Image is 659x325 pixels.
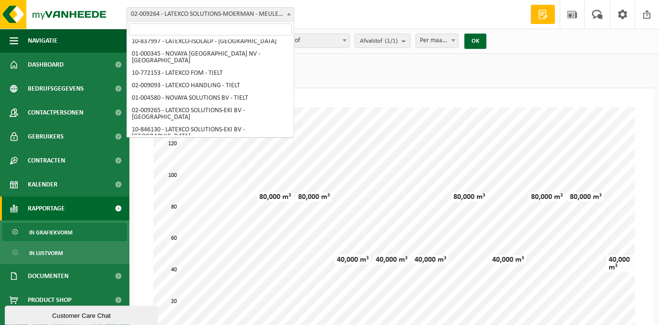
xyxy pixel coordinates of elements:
span: Per afvalstof [262,34,350,48]
div: 40,000 m³ [412,255,449,265]
span: Gebruikers [28,125,64,149]
button: OK [464,34,486,49]
li: 10-846130 - LATEXCO SOLUTIONS-EKI BV - [GEOGRAPHIC_DATA] [129,124,292,143]
span: Navigatie [28,29,58,53]
span: In lijstvorm [29,244,63,262]
span: Product Shop [28,288,71,312]
span: Per afvalstof [263,34,349,47]
div: 80,000 m³ [451,192,487,202]
span: Afvalstof [360,34,398,48]
span: Dashboard [28,53,64,77]
div: 80,000 m³ [296,192,332,202]
li: 01-004580 - NOVAYA SOLUTIONS BV - TIELT [129,92,292,104]
span: Rapportage [28,197,65,221]
span: Contracten [28,149,65,173]
div: 80,000 m³ [257,192,293,202]
a: In lijstvorm [2,244,127,262]
div: 80,000 m³ [567,192,604,202]
span: Contactpersonen [28,101,83,125]
li: 10-837997 - LATEXCO-ISOLALP - [GEOGRAPHIC_DATA] [129,35,292,48]
div: 40,000 m³ [335,255,371,265]
span: Per maand [416,34,458,47]
li: 10-772153 - LATEXCO FOM - TIELT [129,67,292,80]
li: 01-000345 - NOVAYA [GEOGRAPHIC_DATA] NV - [GEOGRAPHIC_DATA] [129,48,292,67]
span: Kalender [28,173,58,197]
iframe: chat widget [5,304,160,325]
span: Bedrijfsgegevens [28,77,84,101]
span: 02-009264 - LATEXCO SOLUTIONS-MOERMAN - MEULEBEKE [127,8,294,21]
span: Documenten [28,264,69,288]
a: In grafiekvorm [2,223,127,241]
count: (1/1) [385,38,398,44]
span: In grafiekvorm [29,223,72,242]
div: 40,000 m³ [606,255,635,272]
li: 02-009093 - LATEXCO HANDLING - TIELT [129,80,292,92]
span: 02-009264 - LATEXCO SOLUTIONS-MOERMAN - MEULEBEKE [127,7,294,22]
span: Per maand [416,34,459,48]
button: Afvalstof(1/1) [355,34,411,48]
div: 40,000 m³ [490,255,526,265]
li: 02-009265 - LATEXCO SOLUTIONS-EKI BV - [GEOGRAPHIC_DATA] [129,104,292,124]
div: 40,000 m³ [373,255,410,265]
div: 80,000 m³ [529,192,565,202]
